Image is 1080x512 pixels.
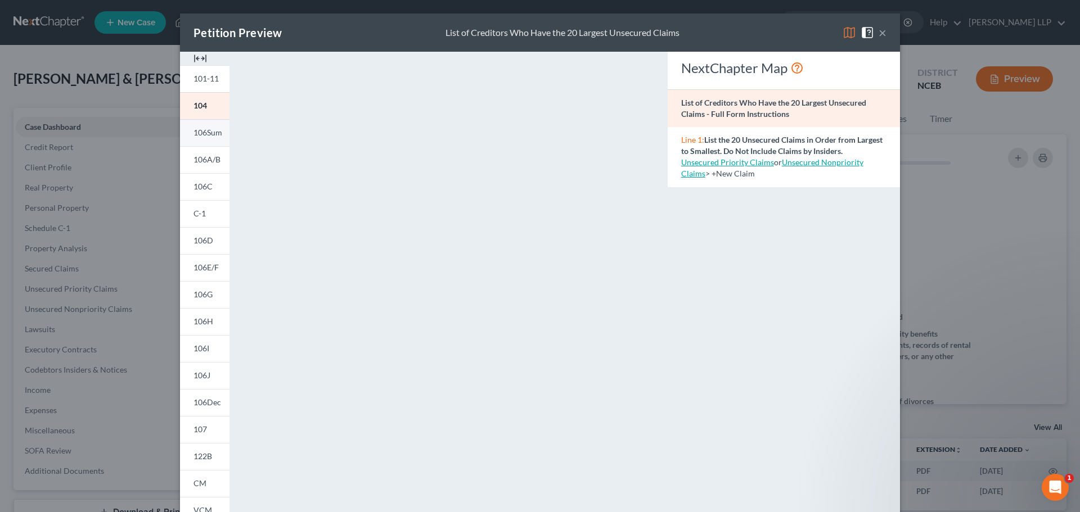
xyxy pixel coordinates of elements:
[193,316,213,326] span: 106H
[17,368,26,377] button: Emoji picker
[861,26,874,39] img: help-close-5ba153eb36485ed6c1ea00a893f15db1cb9b99d6cae46e1a8edb6c62d00a1a76.svg
[180,443,229,470] a: 122B
[197,4,218,25] div: Close
[681,98,866,119] strong: List of Creditors Who Have the 20 Largest Unsecured Claims - Full Form Instructions
[180,119,229,146] a: 106Sum
[193,182,213,191] span: 106C
[49,143,207,187] div: Under other it is lumping all these items together even though the were put in separately., I nee...
[193,424,207,434] span: 107
[180,362,229,389] a: 106J
[193,128,222,137] span: 106Sum
[193,101,207,110] span: 104
[193,451,212,461] span: 122B
[1042,474,1069,501] iframe: Intercom live chat
[176,4,197,26] button: Home
[55,11,94,19] h1: Operator
[18,334,175,367] div: For 17 - here is the official form from the court's website for visibility with no place to indic...
[193,343,209,353] span: 106I
[180,65,229,92] a: 101-11
[9,327,216,393] div: Emma says…
[7,4,29,26] button: go back
[681,157,863,178] a: Unsecured Nonpriority Claims
[49,201,207,311] div: For your banking question, are you referring to the Money & Account section in personal property ...
[9,194,216,327] div: Christy says…
[193,262,219,272] span: 106E/F
[681,157,863,178] span: > +New Claim
[445,26,679,39] div: List of Creditors Who Have the 20 Largest Unsecured Claims
[193,370,210,380] span: 106J
[193,235,213,245] span: 106D
[681,135,704,144] span: Line 1:
[193,364,211,382] button: Send a message…
[180,254,229,281] a: 106E/F
[193,209,206,218] span: C-1
[53,368,62,377] button: Upload attachment
[180,281,229,308] a: 106G
[71,368,80,377] button: Start recording
[180,146,229,173] a: 106A/B
[1065,474,1074,483] span: 1
[180,308,229,335] a: 106H
[180,389,229,416] a: 106Dec
[35,368,44,377] button: Gif picker
[40,136,216,193] div: Under other it is lumping all these items together even though the were put in separately., I nee...
[193,74,219,83] span: 101-11
[681,157,782,167] span: or
[180,335,229,362] a: 106I
[843,26,856,39] img: map-eea8200ae884c6f1103ae1953ef3d486a96c86aabb227e865a55264e3737af1f.svg
[180,416,229,443] a: 107
[180,200,229,227] a: C-1
[193,397,221,407] span: 106Dec
[9,327,184,392] div: For 17 - here is the official form from the court's website for visibility with no place to indic...
[193,25,282,40] div: Petition Preview
[681,59,886,77] div: NextChapter Map
[180,227,229,254] a: 106D
[681,135,883,156] strong: List the 20 Unsecured Claims in Order from Largest to Smallest. Do Not Include Claims by Insiders.
[193,478,206,488] span: CM
[193,155,220,164] span: 106A/B
[32,6,50,24] img: Profile image for Operator
[180,92,229,119] a: 104
[879,26,886,39] button: ×
[9,136,216,194] div: Christy says…
[40,194,216,318] div: For your banking question, are you referring to the Money & Account section in personal property ...
[180,173,229,200] a: 106C
[10,345,215,364] textarea: Message…
[180,470,229,497] a: CM
[193,289,213,299] span: 106G
[193,52,207,65] img: expand-e0f6d898513216a626fdd78e52531dac95497ffd26381d4c15ee2fc46db09dca.svg
[681,157,774,167] a: Unsecured Priority Claims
